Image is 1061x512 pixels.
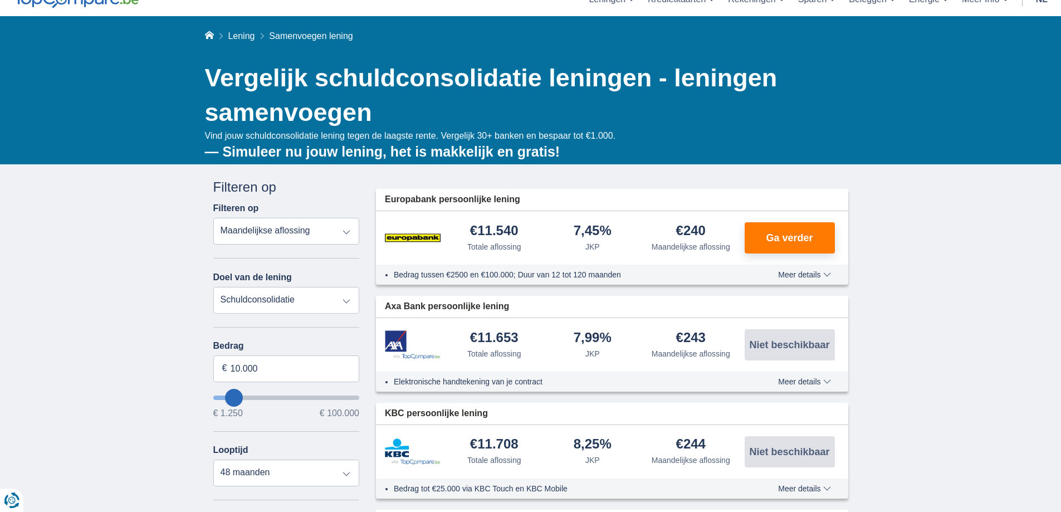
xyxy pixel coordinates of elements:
span: Niet beschikbaar [749,340,829,350]
img: product.pl.alt Axa Bank [385,330,441,360]
span: € 1.250 [213,409,243,418]
div: €11.653 [470,331,519,346]
div: Totale aflossing [467,455,521,466]
div: JKP [585,348,600,359]
img: product.pl.alt Europabank [385,224,441,252]
span: Meer details [778,271,830,279]
button: Niet beschikbaar [745,329,835,360]
div: €11.540 [470,224,519,239]
li: Bedrag tussen €2500 en €100.000; Duur van 12 tot 120 maanden [394,269,737,280]
a: Home [205,31,214,41]
div: JKP [585,455,600,466]
label: Filteren op [213,203,259,213]
div: €244 [676,437,706,452]
label: Bedrag [213,341,360,351]
div: 7,99% [574,331,612,346]
button: Meer details [770,377,839,386]
div: Maandelijkse aflossing [652,241,730,252]
div: Totale aflossing [467,348,521,359]
li: Elektronische handtekening van je contract [394,376,737,387]
label: Doel van de lening [213,272,292,282]
button: Niet beschikbaar [745,436,835,467]
div: 7,45% [574,224,612,239]
span: Samenvoegen lening [269,31,353,41]
img: product.pl.alt KBC [385,438,441,465]
li: Bedrag tot €25.000 via KBC Touch en KBC Mobile [394,483,737,494]
span: Niet beschikbaar [749,447,829,457]
div: €243 [676,331,706,346]
span: Meer details [778,378,830,386]
a: Lening [228,31,255,41]
span: Meer details [778,485,830,493]
div: €240 [676,224,706,239]
span: € 100.000 [320,409,359,418]
h1: Vergelijk schuldconsolidatie leningen - leningen samenvoegen [205,61,848,130]
div: Totale aflossing [467,241,521,252]
div: Maandelijkse aflossing [652,455,730,466]
div: 8,25% [574,437,612,452]
input: wantToBorrow [213,396,360,400]
span: Ga verder [766,233,813,243]
span: € [222,362,227,375]
span: Europabank persoonlijke lening [385,193,520,206]
div: €11.708 [470,437,519,452]
div: Vind jouw schuldconsolidatie lening tegen de laagste rente. Vergelijk 30+ banken en bespaar tot €... [205,130,848,162]
span: KBC persoonlijke lening [385,407,488,420]
label: Looptijd [213,445,248,455]
div: JKP [585,241,600,252]
div: Maandelijkse aflossing [652,348,730,359]
span: Axa Bank persoonlijke lening [385,300,509,313]
button: Ga verder [745,222,835,253]
div: Filteren op [213,178,360,197]
button: Meer details [770,484,839,493]
b: — Simuleer nu jouw lening, het is makkelijk en gratis! [205,144,560,159]
button: Meer details [770,270,839,279]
